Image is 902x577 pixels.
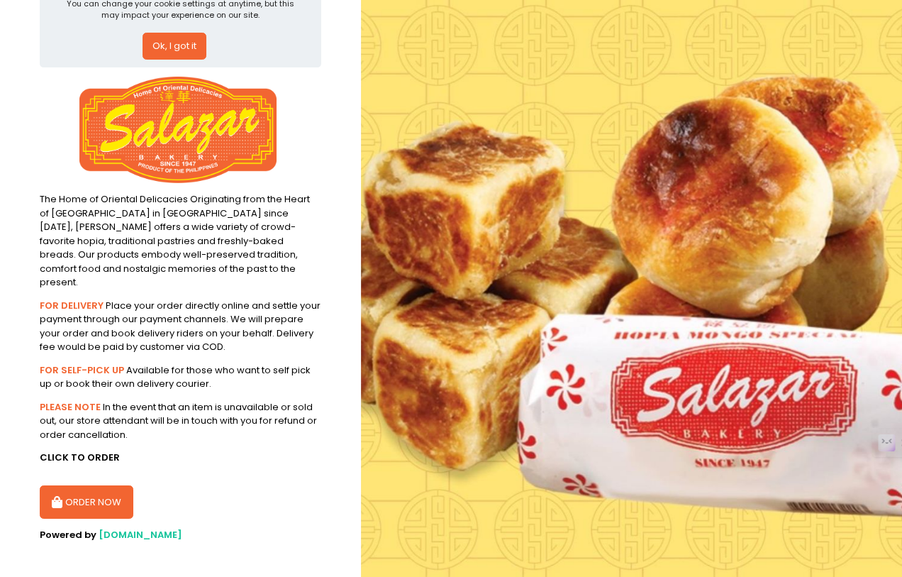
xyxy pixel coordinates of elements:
[40,485,133,520] button: ORDER NOW
[40,400,101,414] b: PLEASE NOTE
[40,192,321,290] div: The Home of Oriental Delicacies Originating from the Heart of [GEOGRAPHIC_DATA] in [GEOGRAPHIC_DA...
[40,528,321,542] div: Powered by
[40,299,104,312] b: FOR DELIVERY
[40,299,321,354] div: Place your order directly online and settle your payment through our payment channels. We will pr...
[143,33,206,60] button: Ok, I got it
[40,363,321,391] div: Available for those who want to self pick up or book their own delivery courier.
[40,400,321,442] div: In the event that an item is unavailable or sold out, our store attendant will be in touch with y...
[40,451,321,465] div: CLICK TO ORDER
[99,528,182,542] a: [DOMAIN_NAME]
[79,77,277,183] img: Salazar Bakery
[40,363,124,377] b: FOR SELF-PICK UP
